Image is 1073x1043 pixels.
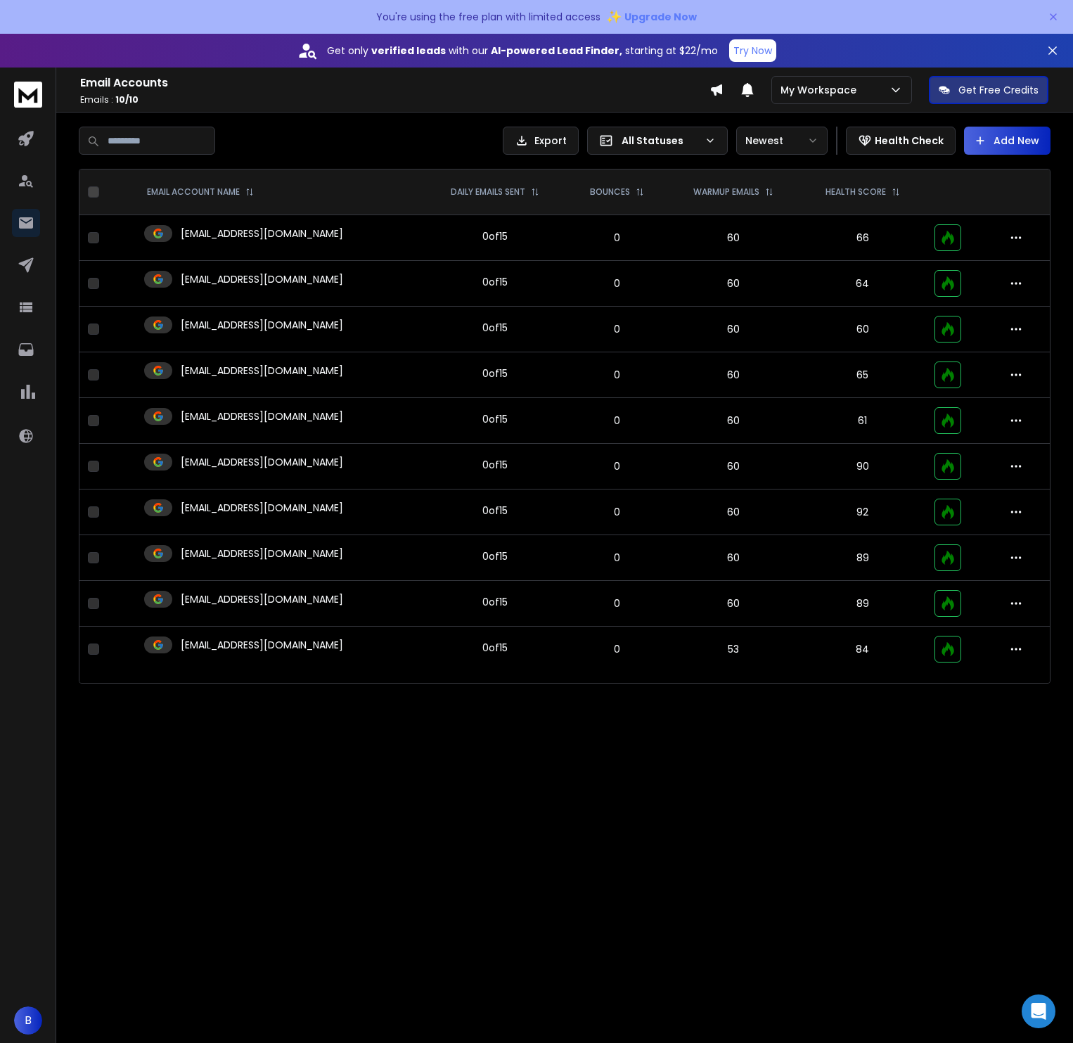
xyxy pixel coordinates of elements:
[799,307,925,352] td: 60
[181,455,343,469] p: [EMAIL_ADDRESS][DOMAIN_NAME]
[825,186,886,198] p: HEALTH SCORE
[667,535,799,581] td: 60
[667,261,799,307] td: 60
[14,82,42,108] img: logo
[371,44,446,58] strong: verified leads
[482,412,508,426] div: 0 of 15
[799,535,925,581] td: 89
[667,398,799,444] td: 60
[729,39,776,62] button: Try Now
[576,231,658,245] p: 0
[482,458,508,472] div: 0 of 15
[80,94,709,105] p: Emails :
[376,10,600,24] p: You're using the free plan with limited access
[606,3,697,31] button: ✨Upgrade Now
[482,549,508,563] div: 0 of 15
[451,186,525,198] p: DAILY EMAILS SENT
[482,321,508,335] div: 0 of 15
[482,504,508,518] div: 0 of 15
[181,364,343,378] p: [EMAIL_ADDRESS][DOMAIN_NAME]
[667,215,799,261] td: 60
[503,127,579,155] button: Export
[576,322,658,336] p: 0
[964,127,1050,155] button: Add New
[181,226,343,241] p: [EMAIL_ADDRESS][DOMAIN_NAME]
[622,134,699,148] p: All Statuses
[667,307,799,352] td: 60
[181,592,343,606] p: [EMAIL_ADDRESS][DOMAIN_NAME]
[667,444,799,489] td: 60
[576,414,658,428] p: 0
[576,642,658,656] p: 0
[733,44,772,58] p: Try Now
[667,352,799,398] td: 60
[14,1006,42,1035] button: B
[576,596,658,610] p: 0
[667,581,799,627] td: 60
[667,489,799,535] td: 60
[181,272,343,286] p: [EMAIL_ADDRESS][DOMAIN_NAME]
[799,261,925,307] td: 64
[181,546,343,561] p: [EMAIL_ADDRESS][DOMAIN_NAME]
[181,638,343,652] p: [EMAIL_ADDRESS][DOMAIN_NAME]
[576,459,658,473] p: 0
[482,275,508,289] div: 0 of 15
[482,641,508,655] div: 0 of 15
[799,215,925,261] td: 66
[929,76,1048,104] button: Get Free Credits
[693,186,759,198] p: WARMUP EMAILS
[576,505,658,519] p: 0
[799,352,925,398] td: 65
[327,44,718,58] p: Get only with our starting at $22/mo
[1022,994,1055,1028] div: Open Intercom Messenger
[115,94,139,105] span: 10 / 10
[590,186,630,198] p: BOUNCES
[606,7,622,27] span: ✨
[491,44,622,58] strong: AI-powered Lead Finder,
[799,444,925,489] td: 90
[799,398,925,444] td: 61
[780,83,862,97] p: My Workspace
[482,595,508,609] div: 0 of 15
[147,186,254,198] div: EMAIL ACCOUNT NAME
[799,627,925,672] td: 84
[736,127,828,155] button: Newest
[799,489,925,535] td: 92
[181,318,343,332] p: [EMAIL_ADDRESS][DOMAIN_NAME]
[875,134,944,148] p: Health Check
[667,627,799,672] td: 53
[80,75,709,91] h1: Email Accounts
[181,501,343,515] p: [EMAIL_ADDRESS][DOMAIN_NAME]
[482,229,508,243] div: 0 of 15
[799,581,925,627] td: 89
[846,127,956,155] button: Health Check
[624,10,697,24] span: Upgrade Now
[576,551,658,565] p: 0
[958,83,1039,97] p: Get Free Credits
[576,276,658,290] p: 0
[576,368,658,382] p: 0
[482,366,508,380] div: 0 of 15
[181,409,343,423] p: [EMAIL_ADDRESS][DOMAIN_NAME]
